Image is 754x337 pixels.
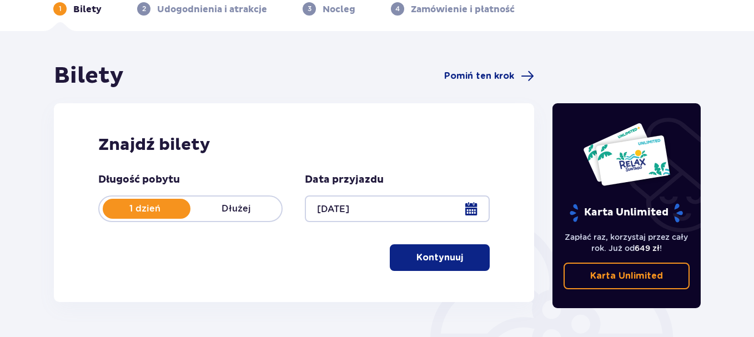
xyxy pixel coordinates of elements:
a: Pomiń ten krok [444,69,534,83]
div: 3Nocleg [303,2,355,16]
p: 3 [308,4,311,14]
div: 2Udogodnienia i atrakcje [137,2,267,16]
p: Bilety [73,3,102,16]
span: Pomiń ten krok [444,70,514,82]
p: 2 [142,4,146,14]
h2: Znajdź bilety [98,134,490,155]
div: 1Bilety [53,2,102,16]
p: Udogodnienia i atrakcje [157,3,267,16]
p: 1 [59,4,62,14]
p: 1 dzień [99,203,190,215]
img: Dwie karty całoroczne do Suntago z napisem 'UNLIMITED RELAX', na białym tle z tropikalnymi liśćmi... [582,122,671,187]
h1: Bilety [54,62,124,90]
p: Nocleg [323,3,355,16]
div: 4Zamówienie i płatność [391,2,515,16]
p: Długość pobytu [98,173,180,187]
p: Dłużej [190,203,282,215]
p: Karta Unlimited [569,203,684,223]
p: Kontynuuj [416,252,463,264]
p: Zapłać raz, korzystaj przez cały rok. Już od ! [564,232,690,254]
a: Karta Unlimited [564,263,690,289]
button: Kontynuuj [390,244,490,271]
p: Data przyjazdu [305,173,384,187]
p: Zamówienie i płatność [411,3,515,16]
p: 4 [395,4,400,14]
p: Karta Unlimited [590,270,663,282]
span: 649 zł [635,244,660,253]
